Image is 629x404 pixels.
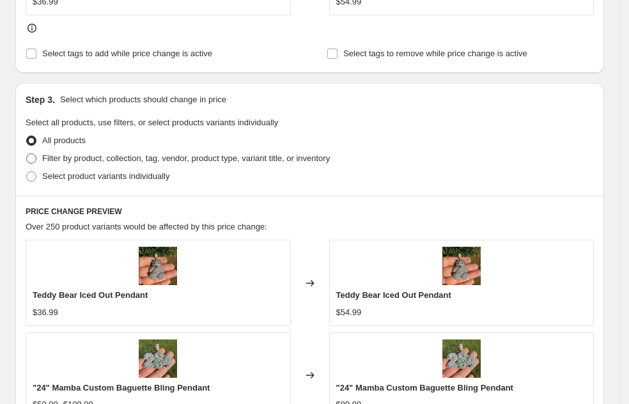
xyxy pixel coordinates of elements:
h6: PRICE CHANGE PREVIEW [26,206,594,217]
div: $54.99 [336,306,362,319]
span: Teddy Bear Iced Out Pendant [33,290,148,300]
span: Filter by product, collection, tag, vendor, product type, variant title, or inventory [42,153,330,163]
span: Select tags to remove while price change is active [343,49,527,58]
img: IMG_1047-watermarked_80x.jpg [442,339,481,378]
span: "24" Mamba Custom Baguette Bling Pendant [336,383,513,392]
span: Teddy Bear Iced Out Pendant [336,290,451,300]
span: Select product variants individually [42,171,169,181]
span: All products [42,136,86,145]
img: IMG_3417-watermarked_80x.jpg [139,247,177,285]
h2: Step 3. [26,93,55,106]
span: "24" Mamba Custom Baguette Bling Pendant [33,383,210,392]
img: IMG_3417-watermarked_80x.jpg [442,247,481,285]
span: Select tags to add while price change is active [42,49,212,58]
p: Select which products should change in price [60,93,226,106]
span: Select all products, use filters, or select products variants individually [26,118,278,127]
img: IMG_1047-watermarked_80x.jpg [139,339,177,378]
div: $36.99 [33,306,58,319]
span: Over 250 product variants would be affected by this price change: [26,222,267,231]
